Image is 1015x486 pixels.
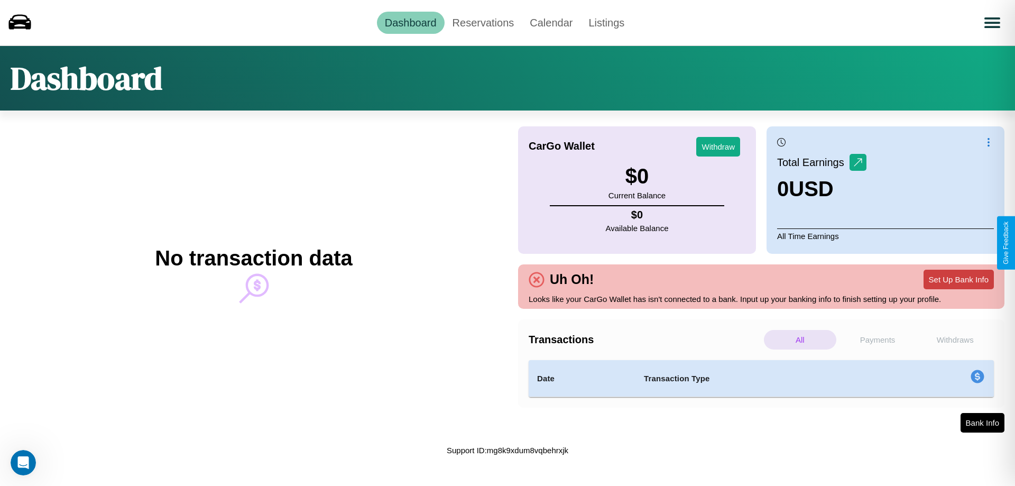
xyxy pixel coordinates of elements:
[545,272,599,287] h4: Uh Oh!
[644,372,884,385] h4: Transaction Type
[777,177,866,201] h3: 0 USD
[447,443,568,457] p: Support ID: mg8k9xdum8vqbehrxjk
[696,137,740,157] button: Withdraw
[842,330,914,350] p: Payments
[529,334,761,346] h4: Transactions
[537,372,627,385] h4: Date
[1002,222,1010,264] div: Give Feedback
[777,228,994,243] p: All Time Earnings
[529,292,994,306] p: Looks like your CarGo Wallet has isn't connected to a bank. Input up your banking info to finish ...
[529,140,595,152] h4: CarGo Wallet
[961,413,1004,433] button: Bank Info
[445,12,522,34] a: Reservations
[608,188,666,203] p: Current Balance
[977,8,1007,38] button: Open menu
[155,246,352,270] h2: No transaction data
[11,57,162,100] h1: Dashboard
[608,164,666,188] h3: $ 0
[777,153,850,172] p: Total Earnings
[11,450,36,475] iframe: Intercom live chat
[764,330,836,350] p: All
[919,330,991,350] p: Withdraws
[606,209,669,221] h4: $ 0
[377,12,445,34] a: Dashboard
[522,12,580,34] a: Calendar
[606,221,669,235] p: Available Balance
[529,360,994,397] table: simple table
[580,12,632,34] a: Listings
[924,270,994,289] button: Set Up Bank Info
